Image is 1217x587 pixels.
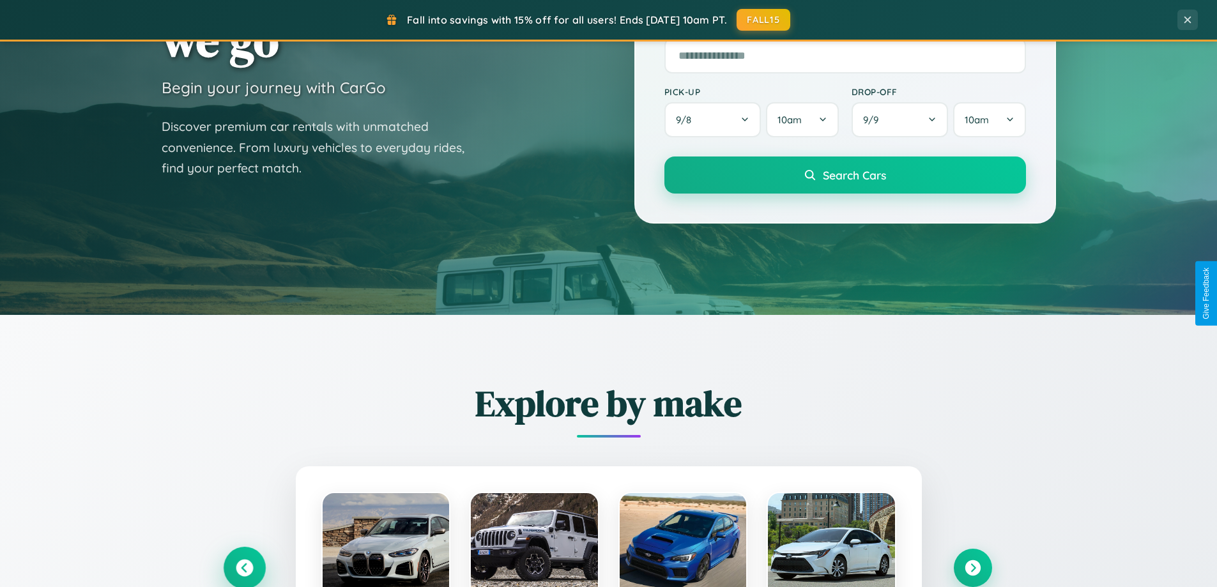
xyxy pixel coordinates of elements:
span: 10am [777,114,802,126]
button: FALL15 [737,9,790,31]
label: Pick-up [664,86,839,97]
button: 9/9 [852,102,949,137]
h3: Begin your journey with CarGo [162,78,386,97]
span: 9 / 9 [863,114,885,126]
button: Search Cars [664,156,1026,194]
button: 10am [766,102,838,137]
button: 10am [953,102,1025,137]
label: Drop-off [852,86,1026,97]
span: Fall into savings with 15% off for all users! Ends [DATE] 10am PT. [407,13,727,26]
span: 10am [965,114,989,126]
div: Give Feedback [1202,268,1211,319]
p: Discover premium car rentals with unmatched convenience. From luxury vehicles to everyday rides, ... [162,116,481,179]
h2: Explore by make [226,379,992,428]
button: 9/8 [664,102,762,137]
span: Search Cars [823,168,886,182]
span: 9 / 8 [676,114,698,126]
